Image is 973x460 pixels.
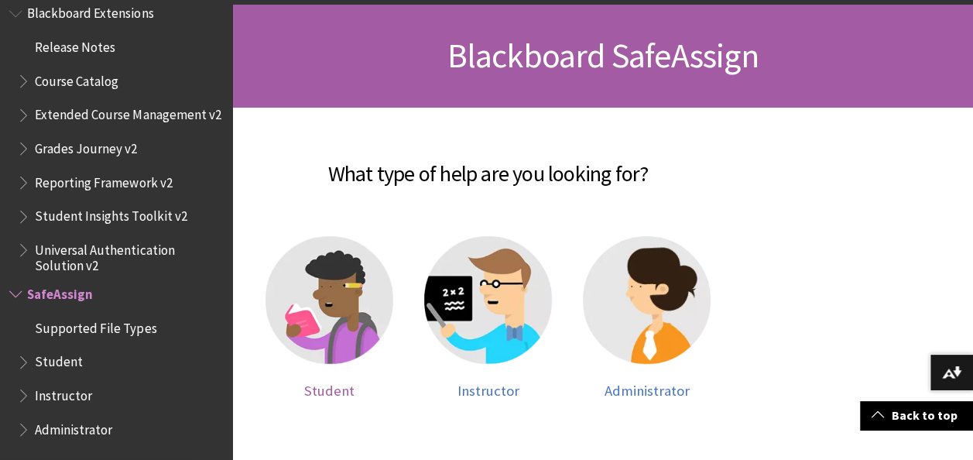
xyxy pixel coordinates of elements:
span: Student Insights Toolkit v2 [35,204,187,225]
span: Student [35,349,83,370]
h2: What type of help are you looking for? [248,139,728,190]
span: Blackboard Extensions [27,1,153,22]
span: Instructor [35,383,92,403]
span: Extended Course Management v2 [35,102,221,123]
span: Administrator [604,382,689,400]
span: Universal Authentication Solution v2 [35,237,221,273]
span: Course Catalog [35,68,118,89]
span: Release Notes [35,34,115,55]
span: Grades Journey v2 [35,136,137,156]
img: Student help [266,236,393,364]
a: Back to top [860,401,973,430]
img: Instructor help [424,236,552,364]
span: Blackboard SafeAssign [447,34,758,77]
span: Instructor [457,382,519,400]
span: SafeAssign [27,281,93,302]
a: Administrator help Administrator [583,236,711,400]
nav: Book outline for Blackboard SafeAssign [9,281,223,442]
span: Administrator [35,417,112,438]
span: Reporting Framework v2 [35,170,172,191]
a: Instructor help Instructor [424,236,552,400]
nav: Book outline for Blackboard Extensions [9,1,223,274]
img: Administrator help [583,236,711,364]
a: Student help Student [266,236,393,400]
span: Supported File Types [35,315,156,336]
span: Student [304,382,355,400]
